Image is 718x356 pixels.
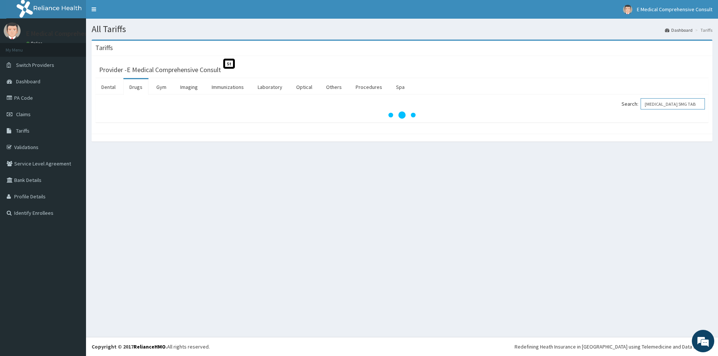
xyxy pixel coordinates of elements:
div: Redefining Heath Insurance in [GEOGRAPHIC_DATA] using Telemedicine and Data Science! [515,343,712,350]
a: Procedures [350,79,388,95]
label: Search: [622,98,705,109]
span: Switch Providers [16,62,54,68]
footer: All rights reserved. [86,337,718,356]
a: Dental [95,79,122,95]
h1: All Tariffs [92,24,712,34]
span: St [223,59,235,69]
textarea: Type your message and hit 'Enter' [4,204,142,230]
span: Tariffs [16,127,30,134]
h3: Tariffs [95,44,113,51]
span: Claims [16,111,31,118]
p: E Medical Comprehensive Consult [26,30,124,37]
input: Search: [641,98,705,109]
a: Optical [290,79,318,95]
span: We're online! [43,94,103,170]
svg: audio-loading [387,100,417,130]
a: Drugs [123,79,148,95]
strong: Copyright © 2017 . [92,343,167,350]
a: Gym [150,79,172,95]
a: Laboratory [252,79,288,95]
a: Imaging [174,79,204,95]
span: Dashboard [16,78,40,85]
img: User Image [4,22,21,39]
img: d_794563401_company_1708531726252_794563401 [14,37,30,56]
a: Immunizations [206,79,250,95]
li: Tariffs [693,27,712,33]
a: Online [26,41,44,46]
img: User Image [623,5,632,14]
a: Spa [390,79,411,95]
h3: Provider - E Medical Comprehensive Consult [99,66,221,73]
span: E Medical Comprehensive Consult [637,6,712,13]
div: Chat with us now [39,42,126,52]
a: Others [320,79,348,95]
a: Dashboard [665,27,693,33]
a: RelianceHMO [134,343,166,350]
div: Minimize live chat window [123,4,141,22]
